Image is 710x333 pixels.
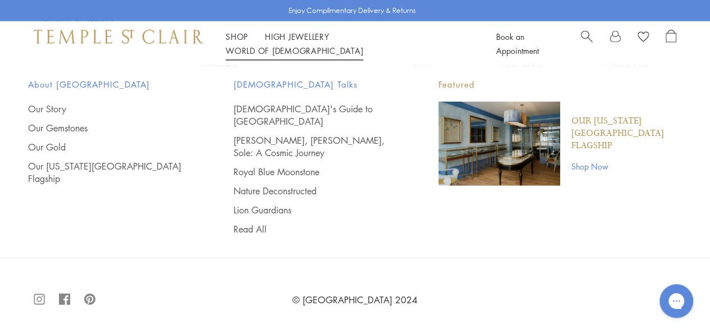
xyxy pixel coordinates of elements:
[28,122,189,134] a: Our Gemstones
[28,160,189,185] a: Our [US_STATE][GEOGRAPHIC_DATA] Flagship
[226,31,248,42] a: ShopShop
[666,30,676,58] a: Open Shopping Bag
[581,30,593,58] a: Search
[226,30,471,58] nav: Main navigation
[288,5,416,16] p: Enjoy Complimentary Delivery & Returns
[28,141,189,153] a: Our Gold
[233,134,394,159] a: [PERSON_NAME], [PERSON_NAME], Sole: A Cosmic Journey
[654,280,699,322] iframe: Gorgias live chat messenger
[638,30,649,47] a: View Wishlist
[438,77,682,92] p: Featured
[292,294,418,306] a: © [GEOGRAPHIC_DATA] 2024
[233,204,394,216] a: Lion Guardians
[34,30,203,43] img: Temple St. Clair
[233,166,394,178] a: Royal Blue Moonstone
[233,77,394,92] span: [DEMOGRAPHIC_DATA] Talks
[265,31,329,42] a: High JewelleryHigh Jewellery
[233,103,394,127] a: [DEMOGRAPHIC_DATA]'s Guide to [GEOGRAPHIC_DATA]
[28,103,189,115] a: Our Story
[571,115,682,152] a: Our [US_STATE][GEOGRAPHIC_DATA] Flagship
[226,45,363,56] a: World of [DEMOGRAPHIC_DATA]World of [DEMOGRAPHIC_DATA]
[233,223,394,235] a: Read All
[496,31,539,56] a: Book an Appointment
[571,160,682,172] a: Shop Now
[28,77,189,92] span: About [GEOGRAPHIC_DATA]
[233,185,394,197] a: Nature Deconstructed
